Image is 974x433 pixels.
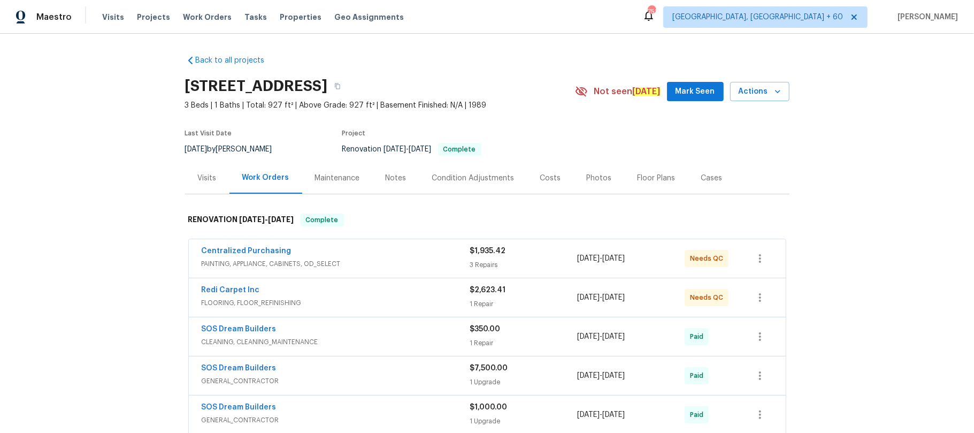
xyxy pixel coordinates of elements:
[386,173,407,184] div: Notes
[577,331,625,342] span: -
[244,13,267,21] span: Tasks
[587,173,612,184] div: Photos
[328,77,347,96] button: Copy Address
[202,286,260,294] a: Redi Carpet Inc
[137,12,170,22] span: Projects
[701,173,723,184] div: Cases
[439,146,480,153] span: Complete
[577,370,625,381] span: -
[577,409,625,420] span: -
[577,411,600,419] span: [DATE]
[470,338,578,348] div: 1 Repair
[202,404,277,411] a: SOS Dream Builders
[188,214,294,226] h6: RENOVATION
[690,292,727,303] span: Needs QC
[185,130,232,136] span: Last Visit Date
[342,146,481,153] span: Renovation
[202,364,277,372] a: SOS Dream Builders
[577,255,600,262] span: [DATE]
[594,86,661,97] span: Not seen
[242,172,289,183] div: Work Orders
[185,81,328,92] h2: [STREET_ADDRESS]
[202,325,277,333] a: SOS Dream Builders
[240,216,265,223] span: [DATE]
[185,143,285,156] div: by [PERSON_NAME]
[602,333,625,340] span: [DATE]
[432,173,515,184] div: Condition Adjustments
[676,85,715,98] span: Mark Seen
[202,337,470,347] span: CLEANING, CLEANING_MAINTENANCE
[342,130,366,136] span: Project
[202,247,292,255] a: Centralized Purchasing
[540,173,561,184] div: Costs
[269,216,294,223] span: [DATE]
[470,247,506,255] span: $1,935.42
[183,12,232,22] span: Work Orders
[690,370,708,381] span: Paid
[577,292,625,303] span: -
[667,82,724,102] button: Mark Seen
[577,333,600,340] span: [DATE]
[185,100,575,111] span: 3 Beds | 1 Baths | Total: 927 ft² | Above Grade: 927 ft² | Basement Finished: N/A | 1989
[470,404,508,411] span: $1,000.00
[36,12,72,22] span: Maestro
[577,372,600,379] span: [DATE]
[185,203,789,237] div: RENOVATION [DATE]-[DATE]Complete
[202,376,470,386] span: GENERAL_CONTRACTOR
[202,259,470,269] span: PAINTING, APPLIANCE, CABINETS, OD_SELECT
[739,85,781,98] span: Actions
[602,372,625,379] span: [DATE]
[185,55,288,66] a: Back to all projects
[240,216,294,223] span: -
[334,12,404,22] span: Geo Assignments
[690,331,708,342] span: Paid
[470,286,506,294] span: $2,623.41
[690,409,708,420] span: Paid
[730,82,789,102] button: Actions
[648,6,655,17] div: 751
[202,298,470,308] span: FLOORING, FLOOR_REFINISHING
[470,416,578,427] div: 1 Upgrade
[690,253,727,264] span: Needs QC
[672,12,843,22] span: [GEOGRAPHIC_DATA], [GEOGRAPHIC_DATA] + 60
[893,12,958,22] span: [PERSON_NAME]
[577,294,600,301] span: [DATE]
[409,146,432,153] span: [DATE]
[280,12,321,22] span: Properties
[315,173,360,184] div: Maintenance
[470,364,508,372] span: $7,500.00
[602,411,625,419] span: [DATE]
[185,146,208,153] span: [DATE]
[470,260,578,270] div: 3 Repairs
[638,173,676,184] div: Floor Plans
[384,146,432,153] span: -
[198,173,217,184] div: Visits
[602,255,625,262] span: [DATE]
[470,299,578,309] div: 1 Repair
[384,146,407,153] span: [DATE]
[633,87,661,96] em: [DATE]
[577,253,625,264] span: -
[470,377,578,388] div: 1 Upgrade
[470,325,501,333] span: $350.00
[602,294,625,301] span: [DATE]
[302,215,343,225] span: Complete
[102,12,124,22] span: Visits
[202,415,470,426] span: GENERAL_CONTRACTOR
